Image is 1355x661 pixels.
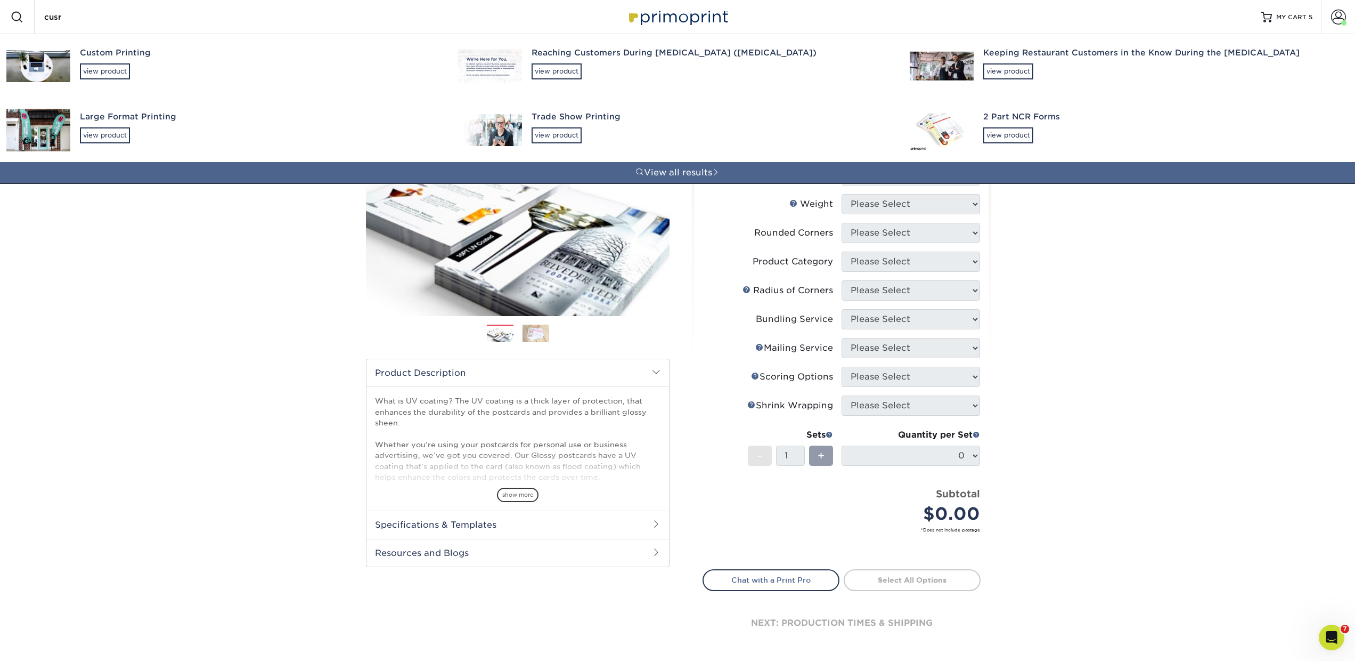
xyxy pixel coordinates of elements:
[755,342,833,354] div: Mailing Service
[366,539,669,567] h2: Resources and Blogs
[756,313,833,326] div: Bundling Service
[742,284,833,297] div: Radius of Corners
[366,359,669,386] h2: Product Description
[458,50,522,83] img: Reaching Customers During Coronavirus (COVID-19)
[903,34,1355,98] a: Keeping Restaurant Customers in the Know During the [MEDICAL_DATA]view product
[747,399,833,412] div: Shrink Wrapping
[487,325,513,344] img: Postcards 01
[366,511,669,538] h2: Specifications & Templates
[751,370,833,383] div: Scoring Options
[703,591,981,655] div: next: production times & shipping
[452,98,903,162] a: Trade Show Printingview product
[983,63,1033,79] div: view product
[624,5,731,28] img: Primoprint
[80,111,439,123] div: Large Format Printing
[532,111,891,123] div: Trade Show Printing
[903,98,1355,162] a: 2 Part NCR Formsview product
[757,448,762,464] span: -
[1276,13,1307,22] span: MY CART
[844,569,981,591] a: Select All Options
[43,11,147,23] input: SEARCH PRODUCTS.....
[532,127,582,143] div: view product
[458,114,522,146] img: Trade Show Printing
[366,118,670,328] img: Glossy UV Coated 01
[910,52,974,80] img: Keeping Restaurant Customers in the Know During the COVID-19
[80,47,439,59] div: Custom Printing
[748,429,833,441] div: Sets
[80,127,130,143] div: view product
[711,527,980,533] small: *Does not include postage
[910,109,974,151] img: 2 Part NCR Forms
[497,488,538,502] span: show more
[532,63,582,79] div: view product
[754,227,833,239] div: Rounded Corners
[532,47,891,59] div: Reaching Customers During [MEDICAL_DATA] ([MEDICAL_DATA])
[850,501,980,527] div: $0.00
[983,47,1342,59] div: Keeping Restaurant Customers in the Know During the [MEDICAL_DATA]
[983,127,1033,143] div: view product
[1341,625,1349,633] span: 7
[842,429,980,441] div: Quantity per Set
[983,111,1342,123] div: 2 Part NCR Forms
[703,569,839,591] a: Chat with a Print Pro
[6,50,70,82] img: Custom Printing
[789,198,833,211] div: Weight
[452,34,903,98] a: Reaching Customers During [MEDICAL_DATA] ([MEDICAL_DATA])view product
[753,255,833,268] div: Product Category
[375,396,660,559] p: What is UV coating? The UV coating is a thick layer of protection, that enhances the durability o...
[523,324,549,343] img: Postcards 02
[1309,13,1312,21] span: 5
[6,109,70,151] img: Large Format Printing
[1319,625,1344,650] iframe: Intercom live chat
[818,448,825,464] span: +
[936,488,980,499] strong: Subtotal
[80,63,130,79] div: view product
